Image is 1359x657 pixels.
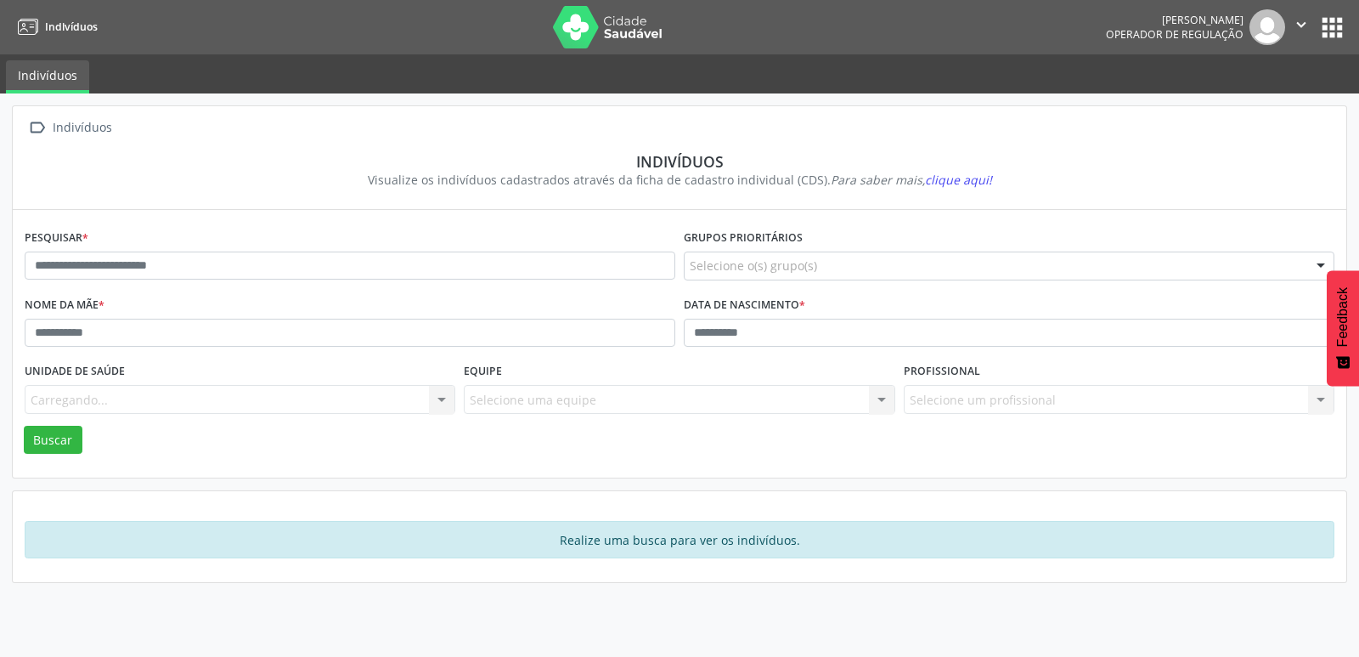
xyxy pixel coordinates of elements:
label: Pesquisar [25,225,88,252]
button: Feedback - Mostrar pesquisa [1327,270,1359,386]
div: Visualize os indivíduos cadastrados através da ficha de cadastro individual (CDS). [37,171,1322,189]
span: Indivíduos [45,20,98,34]
a:  Indivíduos [25,116,115,140]
i:  [1292,15,1311,34]
a: Indivíduos [6,60,89,93]
a: Indivíduos [12,13,98,41]
label: Profissional [904,359,980,385]
img: img [1249,9,1285,45]
div: Indivíduos [49,116,115,140]
i: Para saber mais, [831,172,992,188]
button: Buscar [24,426,82,455]
label: Equipe [464,359,502,385]
span: Feedback [1335,287,1351,347]
div: Realize uma busca para ver os indivíduos. [25,521,1334,558]
span: Selecione o(s) grupo(s) [690,257,817,275]
div: Indivíduos [37,152,1322,171]
span: clique aqui! [925,172,992,188]
span: Operador de regulação [1106,27,1243,42]
button: apps [1317,13,1347,42]
label: Unidade de saúde [25,359,125,385]
label: Grupos prioritários [684,225,803,252]
i:  [25,116,49,140]
label: Data de nascimento [684,292,805,319]
button:  [1285,9,1317,45]
div: [PERSON_NAME] [1106,13,1243,27]
label: Nome da mãe [25,292,104,319]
